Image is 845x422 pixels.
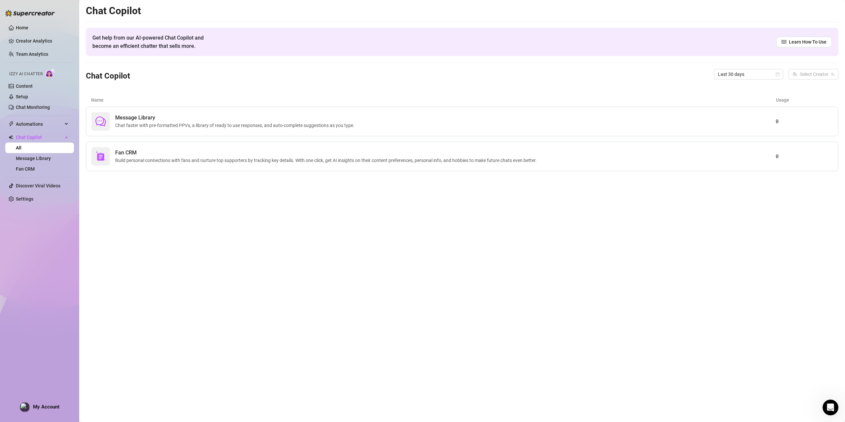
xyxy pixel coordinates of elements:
[38,222,61,227] span: Messages
[45,68,55,78] img: AI Chatter
[7,106,125,152] img: Super Mass, Dark Mode, Message Library & Bump Improvements
[77,222,88,227] span: Help
[115,149,539,157] span: Fan CRM
[14,169,107,183] div: Super Mass, Dark Mode, Message Library & Bump Improvements
[83,11,96,24] img: Profile image for Giselle
[86,5,838,17] h2: Chat Copilot
[13,58,119,69] p: How can we help?
[718,69,779,79] span: Last 30 days
[115,122,357,129] span: Chat faster with pre-formatted PPVs, a library of ready to use responses, and auto-complete sugge...
[9,71,43,77] span: Izzy AI Chatter
[16,105,50,110] a: Chat Monitoring
[9,121,14,127] span: thunderbolt
[109,222,122,227] span: News
[115,114,357,122] span: Message Library
[16,25,28,30] a: Home
[789,38,827,46] span: Learn How To Use
[114,11,125,22] div: Close
[92,34,220,50] span: Get help from our AI-powered Chat Copilot and become an efficient chatter that sells more.
[14,158,53,165] div: Feature update
[14,83,110,90] div: Send us a message
[776,96,833,104] article: Usage
[66,206,99,232] button: Help
[91,96,776,104] article: Name
[776,117,833,125] article: 0
[86,71,130,81] h3: Chat Copilot
[9,135,13,140] img: Chat Copilot
[16,132,63,143] span: Chat Copilot
[16,119,63,129] span: Automations
[13,47,119,58] p: Hi [PERSON_NAME]
[776,72,780,76] span: calendar
[33,206,66,232] button: Messages
[14,184,107,191] div: Hi there,
[776,37,832,47] a: Learn How To Use
[7,78,125,103] div: Send us a messageWe typically reply in a few hours
[776,152,833,160] article: 0
[33,404,59,410] span: My Account
[5,10,55,16] img: logo-BBDzfeDw.svg
[96,11,109,24] div: Profile image for Nir
[16,94,28,99] a: Setup
[115,157,539,164] span: Build personal connections with fans and nurture top supporters by tracking key details. With one...
[16,156,51,161] a: Message Library
[71,11,84,24] img: Profile image for Ella
[16,51,48,57] a: Team Analytics
[95,151,106,162] img: svg%3e
[823,400,838,415] iframe: Intercom live chat
[831,72,835,76] span: team
[9,222,24,227] span: Home
[14,90,110,97] div: We typically reply in a few hours
[16,36,69,46] a: Creator Analytics
[7,106,125,197] div: Super Mass, Dark Mode, Message Library & Bump ImprovementsFeature updateSuper Mass, Dark Mode, Me...
[16,183,60,188] a: Discover Viral Videos
[16,83,33,89] a: Content
[16,196,33,202] a: Settings
[99,206,132,232] button: News
[782,40,786,44] span: read
[16,145,21,150] a: All
[13,13,57,22] img: logo
[95,116,106,127] span: comment
[16,166,35,172] a: Fan CRM
[20,403,29,412] img: profilePics%2Fzs8tBE9wFLV7Irx0JDGcbWEMdQq1.png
